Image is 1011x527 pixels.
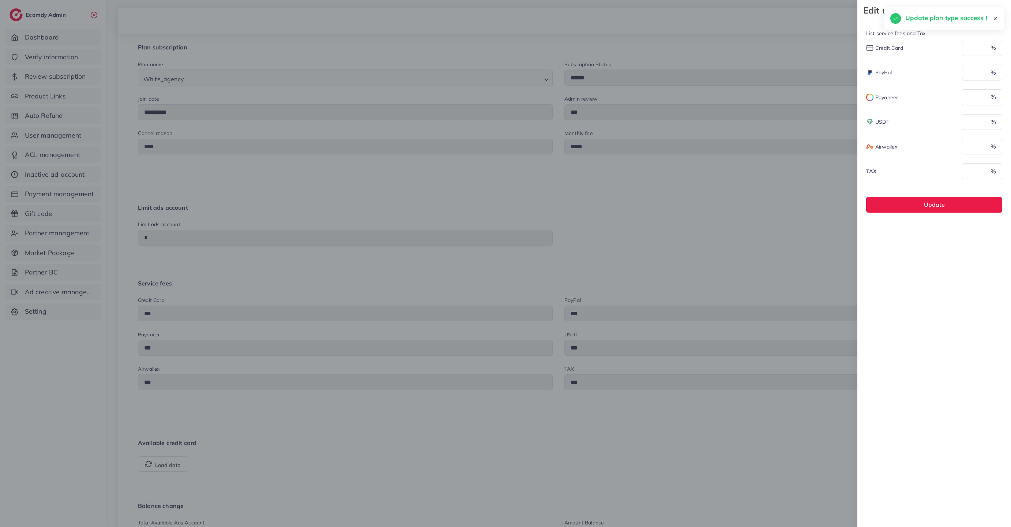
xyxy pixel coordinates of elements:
div: % [985,89,1002,105]
img: payment [866,94,873,101]
span: PayPal [875,69,892,76]
img: payment [866,69,873,76]
div: % [985,114,1002,130]
h5: Update plan type success ! [905,13,987,23]
span: TAX [866,168,876,175]
strong: Edit user profile [863,4,991,17]
span: Update [924,201,945,208]
div: % [985,163,1002,179]
div: % [985,139,1002,154]
img: payment [866,118,873,126]
button: Update [866,197,1002,213]
div: % [985,65,1002,81]
img: payment [866,144,873,149]
span: Credit card [875,44,903,52]
legend: List service fees and Tax [866,30,1002,40]
button: Close [991,3,1005,18]
span: USDT [875,118,889,126]
img: payment [866,45,873,51]
span: Payoneer [875,94,898,101]
div: % [985,40,1002,56]
span: Airwallex [875,143,897,150]
svg: x [991,3,1005,18]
